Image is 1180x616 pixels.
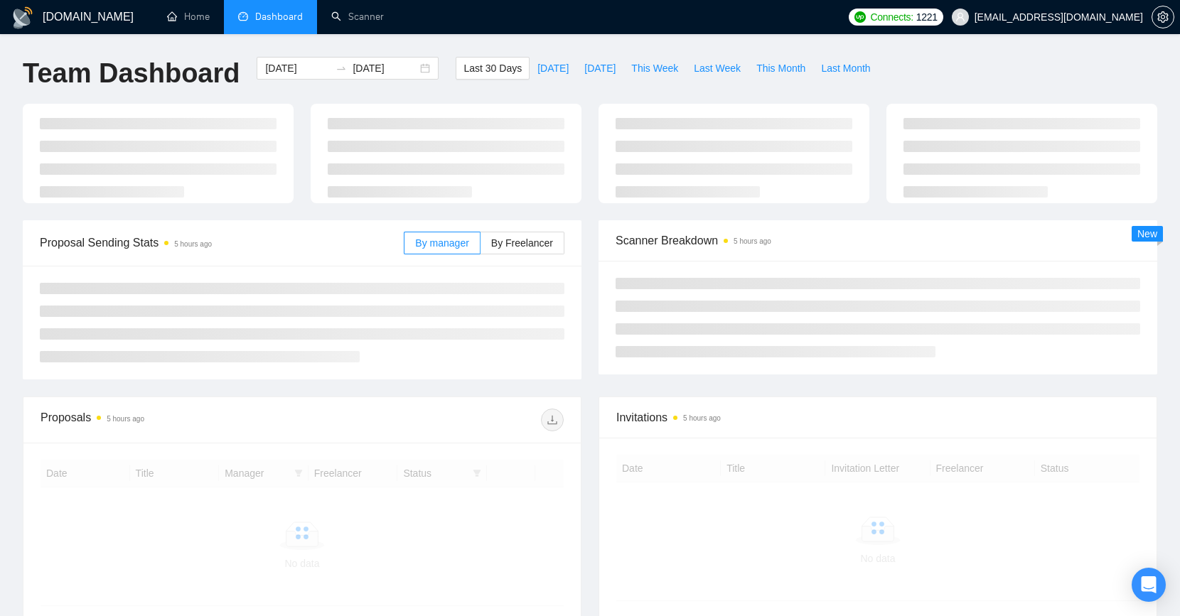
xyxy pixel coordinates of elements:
[463,60,522,76] span: Last 30 Days
[238,11,248,21] span: dashboard
[623,57,686,80] button: This Week
[616,409,1139,426] span: Invitations
[631,60,678,76] span: This Week
[616,232,1140,249] span: Scanner Breakdown
[749,57,813,80] button: This Month
[734,237,771,245] time: 5 hours ago
[11,6,34,29] img: logo
[41,409,302,431] div: Proposals
[1152,6,1174,28] button: setting
[537,60,569,76] span: [DATE]
[1137,228,1157,239] span: New
[854,11,866,23] img: upwork-logo.png
[584,60,616,76] span: [DATE]
[916,9,938,25] span: 1221
[530,57,576,80] button: [DATE]
[813,57,878,80] button: Last Month
[331,11,384,23] a: searchScanner
[353,60,417,76] input: End date
[1152,11,1174,23] a: setting
[107,415,144,423] time: 5 hours ago
[255,11,303,23] span: Dashboard
[23,57,240,90] h1: Team Dashboard
[1132,568,1166,602] div: Open Intercom Messenger
[870,9,913,25] span: Connects:
[683,414,721,422] time: 5 hours ago
[686,57,749,80] button: Last Week
[821,60,870,76] span: Last Month
[174,240,212,248] time: 5 hours ago
[456,57,530,80] button: Last 30 Days
[1152,11,1174,23] span: setting
[955,12,965,22] span: user
[576,57,623,80] button: [DATE]
[336,63,347,74] span: to
[167,11,210,23] a: homeHome
[491,237,553,249] span: By Freelancer
[40,234,404,252] span: Proposal Sending Stats
[694,60,741,76] span: Last Week
[336,63,347,74] span: swap-right
[415,237,468,249] span: By manager
[756,60,805,76] span: This Month
[265,60,330,76] input: Start date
